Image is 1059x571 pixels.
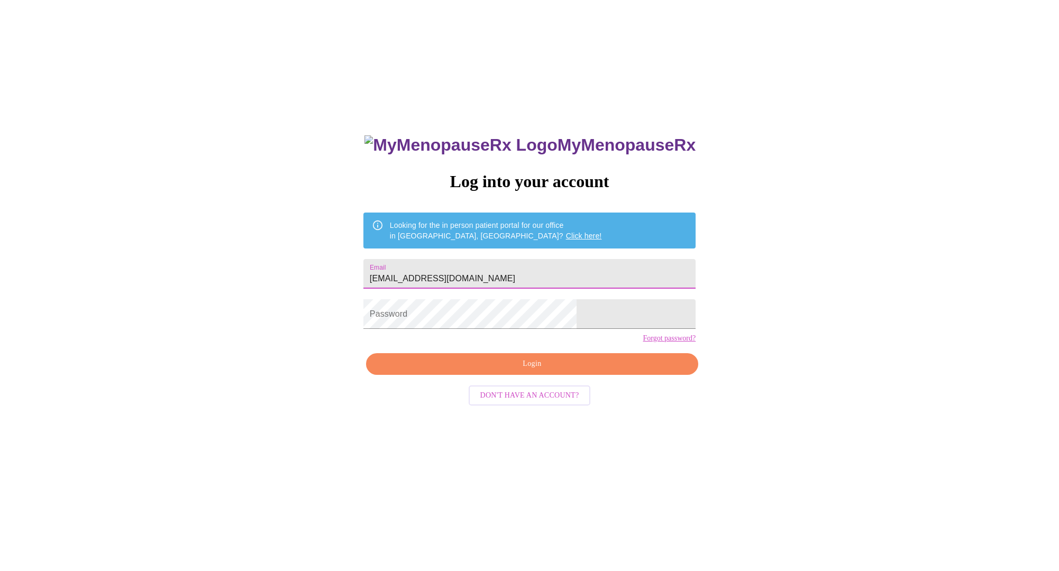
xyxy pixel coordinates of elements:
[366,353,698,375] button: Login
[469,385,591,406] button: Don't have an account?
[466,390,594,399] a: Don't have an account?
[643,334,696,343] a: Forgot password?
[364,135,696,155] h3: MyMenopauseRx
[363,172,696,191] h3: Log into your account
[390,216,602,245] div: Looking for the in person patient portal for our office in [GEOGRAPHIC_DATA], [GEOGRAPHIC_DATA]?
[480,389,579,402] span: Don't have an account?
[364,135,557,155] img: MyMenopauseRx Logo
[378,357,686,371] span: Login
[566,232,602,240] a: Click here!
